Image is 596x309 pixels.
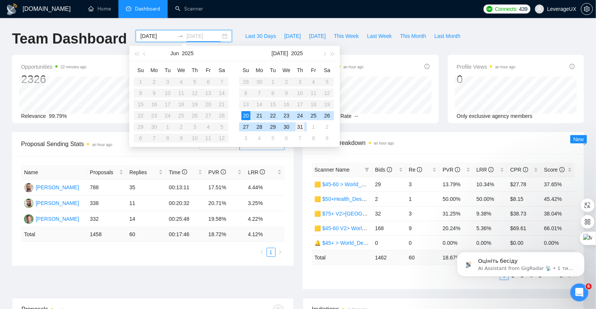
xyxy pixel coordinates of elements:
[293,110,307,121] td: 2025-07-24
[239,133,253,144] td: 2025-08-03
[507,191,541,206] td: $8.15
[36,215,79,223] div: [PERSON_NAME]
[280,110,293,121] td: 2025-07-23
[169,169,187,175] span: Time
[473,206,507,221] td: 9.38%
[440,206,473,221] td: 31.25%
[323,134,332,143] div: 9
[312,62,364,71] span: Invitations
[425,64,430,69] span: info-circle
[253,121,266,133] td: 2025-07-28
[409,167,423,173] span: Re
[88,6,111,12] a: homeHome
[188,64,202,76] th: Th
[177,33,184,39] span: to
[581,6,593,12] a: setting
[284,32,301,40] span: [DATE]
[406,177,440,191] td: 3
[320,133,334,144] td: 2025-08-09
[239,64,253,76] th: Su
[24,184,79,190] a: AK[PERSON_NAME]
[126,196,166,211] td: 11
[312,138,575,148] span: Scanner Breakdown
[434,32,460,40] span: Last Month
[215,64,229,76] th: Sa
[507,235,541,250] td: $0.00
[87,165,126,180] th: Proposals
[276,248,285,257] li: Next Page
[473,177,507,191] td: 10.34%
[182,169,187,175] span: info-circle
[24,214,33,224] img: TV
[266,133,280,144] td: 2025-08-05
[87,211,126,227] td: 332
[296,122,305,131] div: 31
[24,199,33,208] img: RL
[387,167,392,172] span: info-circle
[315,225,463,231] a: 🟨 $45-60 V2> World_Design+Dev_Antony-Front-End_General
[147,64,161,76] th: Mo
[315,196,382,202] a: 🟨 $50+Health_Des_Roman
[205,227,245,242] td: 18.72 %
[309,122,318,131] div: 1
[202,64,215,76] th: Fr
[245,227,284,242] td: 4.12 %
[266,110,280,121] td: 2025-07-22
[245,211,284,227] td: 4.22%
[309,32,326,40] span: [DATE]
[280,30,305,42] button: [DATE]
[166,180,205,196] td: 00:13:11
[488,167,494,172] span: info-circle
[241,122,250,131] div: 27
[268,134,278,143] div: 5
[241,111,250,120] div: 20
[476,167,494,173] span: LRR
[21,227,87,242] td: Total
[205,211,245,227] td: 19.58%
[406,206,440,221] td: 3
[90,168,118,176] span: Proposals
[305,30,330,42] button: [DATE]
[541,206,575,221] td: 38.04%
[315,240,408,246] a: 🔔 $45+ > World_Design+Dev_General
[253,64,266,76] th: Mo
[260,169,265,175] span: info-circle
[253,133,266,144] td: 2025-08-04
[507,177,541,191] td: $27.78
[21,72,86,86] div: 2326
[541,235,575,250] td: 0.00%
[12,30,127,48] h1: Team Dashboard
[315,181,461,187] a: 🟨 $45-60 > World_Design+Dev_Roman-WebDesign_General
[280,133,293,144] td: 2025-08-06
[266,121,280,133] td: 2025-07-29
[208,169,226,175] span: PVR
[36,199,79,207] div: [PERSON_NAME]
[507,221,541,235] td: $69.61
[320,110,334,121] td: 2025-07-26
[241,30,280,42] button: Last 30 Days
[473,235,507,250] td: 0.00%
[293,121,307,133] td: 2025-07-31
[291,46,303,61] button: 2025
[166,196,205,211] td: 00:20:32
[177,33,184,39] span: swap-right
[258,248,267,257] li: Previous Page
[573,136,584,142] span: New
[166,227,205,242] td: 00:17:46
[487,6,493,12] img: upwork-logo.png
[510,167,528,173] span: CPR
[21,165,87,180] th: Name
[21,139,200,149] span: Proposal Sending Stats
[87,180,126,196] td: 788
[140,32,174,40] input: Start date
[570,283,588,301] iframe: Intercom live chat
[315,211,522,217] a: 🟨 $75+ V2>[GEOGRAPHIC_DATA]+[GEOGRAPHIC_DATA] Only_Tony-UX/UI_General
[309,111,318,120] div: 25
[440,221,473,235] td: 20.24%
[296,111,305,120] div: 24
[507,206,541,221] td: $38.73
[282,111,291,120] div: 23
[417,167,422,172] span: info-circle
